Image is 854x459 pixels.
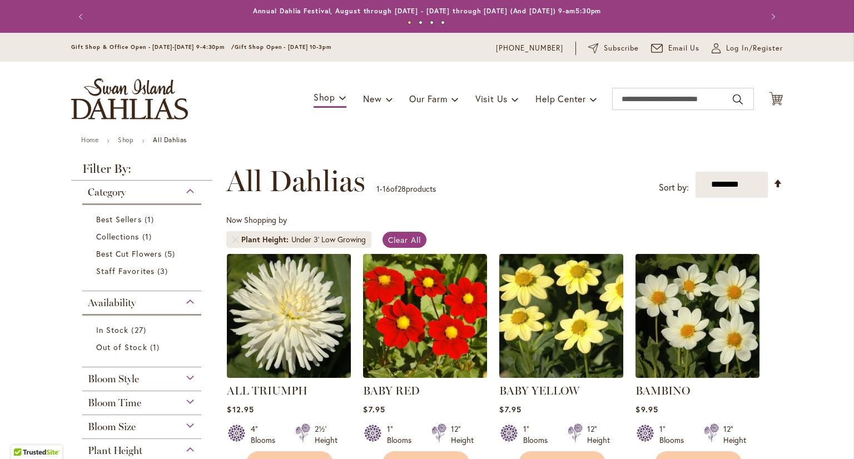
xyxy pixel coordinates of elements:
[441,21,445,24] button: 4 of 4
[88,421,136,433] span: Bloom Size
[635,370,759,380] a: BAMBINO
[145,213,157,225] span: 1
[226,214,287,225] span: Now Shopping by
[88,445,142,457] span: Plant Height
[712,43,783,54] a: Log In/Register
[363,384,420,397] a: BABY RED
[96,324,190,336] a: In Stock 27
[153,136,187,144] strong: All Dahlias
[88,373,139,385] span: Bloom Style
[71,43,235,51] span: Gift Shop & Office Open - [DATE]-[DATE] 9-4:30pm /
[604,43,639,54] span: Subscribe
[232,236,239,243] a: Remove Plant Height Under 3' Low Growing
[499,254,623,378] img: BABY YELLOW
[96,214,142,224] span: Best Sellers
[227,254,351,378] img: ALL TRIUMPH
[451,423,474,446] div: 12" Height
[235,43,331,51] span: Gift Shop Open - [DATE] 10-3pm
[388,235,421,245] span: Clear All
[314,91,335,103] span: Shop
[723,423,746,446] div: 12" Height
[383,232,426,248] a: Clear All
[475,93,508,104] span: Visit Us
[96,325,128,335] span: In Stock
[96,213,190,225] a: Best Sellers
[253,7,602,15] a: Annual Dahlia Festival, August through [DATE] - [DATE] through [DATE] (And [DATE]) 9-am5:30pm
[96,265,190,277] a: Staff Favorites
[227,370,351,380] a: ALL TRIUMPH
[587,423,610,446] div: 12" Height
[96,248,190,260] a: Best Cut Flowers
[376,183,380,194] span: 1
[635,404,658,415] span: $9.95
[523,423,554,446] div: 1" Blooms
[96,231,140,242] span: Collections
[88,186,126,198] span: Category
[535,93,586,104] span: Help Center
[96,248,162,259] span: Best Cut Flowers
[363,93,381,104] span: New
[726,43,783,54] span: Log In/Register
[659,177,689,198] label: Sort by:
[635,384,690,397] a: BAMBINO
[363,254,487,378] img: BABY RED
[227,384,307,397] a: ALL TRIUMPH
[88,297,136,309] span: Availability
[496,43,563,54] a: [PHONE_NUMBER]
[499,404,521,415] span: $7.95
[226,164,365,198] span: All Dahlias
[398,183,406,194] span: 28
[227,404,254,415] span: $12.95
[88,397,141,409] span: Bloom Time
[409,93,447,104] span: Our Farm
[251,423,282,446] div: 4" Blooms
[71,163,212,181] strong: Filter By:
[499,384,579,397] a: BABY YELLOW
[165,248,178,260] span: 5
[150,341,162,353] span: 1
[499,370,623,380] a: BABY YELLOW
[241,234,291,245] span: Plant Height
[668,43,700,54] span: Email Us
[659,423,691,446] div: 1" Blooms
[430,21,434,24] button: 3 of 4
[96,266,155,276] span: Staff Favorites
[651,43,700,54] a: Email Us
[419,21,423,24] button: 2 of 4
[315,423,337,446] div: 2½' Height
[761,6,783,28] button: Next
[363,370,487,380] a: BABY RED
[71,6,93,28] button: Previous
[142,231,155,242] span: 1
[71,78,188,119] a: store logo
[635,254,759,378] img: BAMBINO
[291,234,366,245] div: Under 3' Low Growing
[96,342,147,352] span: Out of Stock
[363,404,385,415] span: $7.95
[408,21,411,24] button: 1 of 4
[387,423,418,446] div: 1" Blooms
[383,183,390,194] span: 16
[157,265,171,277] span: 3
[96,341,190,353] a: Out of Stock 1
[376,180,436,198] p: - of products
[81,136,98,144] a: Home
[588,43,639,54] a: Subscribe
[131,324,148,336] span: 27
[96,231,190,242] a: Collections
[118,136,133,144] a: Shop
